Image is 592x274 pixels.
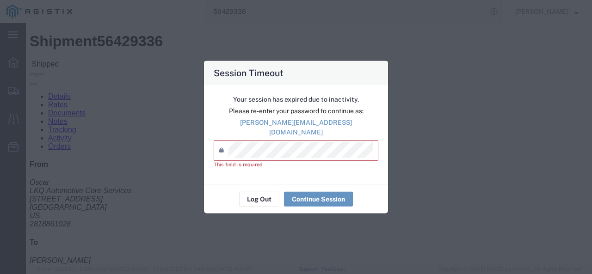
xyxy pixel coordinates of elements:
p: Your session has expired due to inactivity. [214,94,378,104]
p: Please re-enter your password to continue as: [214,106,378,116]
div: This field is required [214,161,378,169]
p: [PERSON_NAME][EMAIL_ADDRESS][DOMAIN_NAME] [214,118,378,137]
h4: Session Timeout [214,66,284,79]
button: Continue Session [284,192,353,207]
button: Log Out [239,192,279,207]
